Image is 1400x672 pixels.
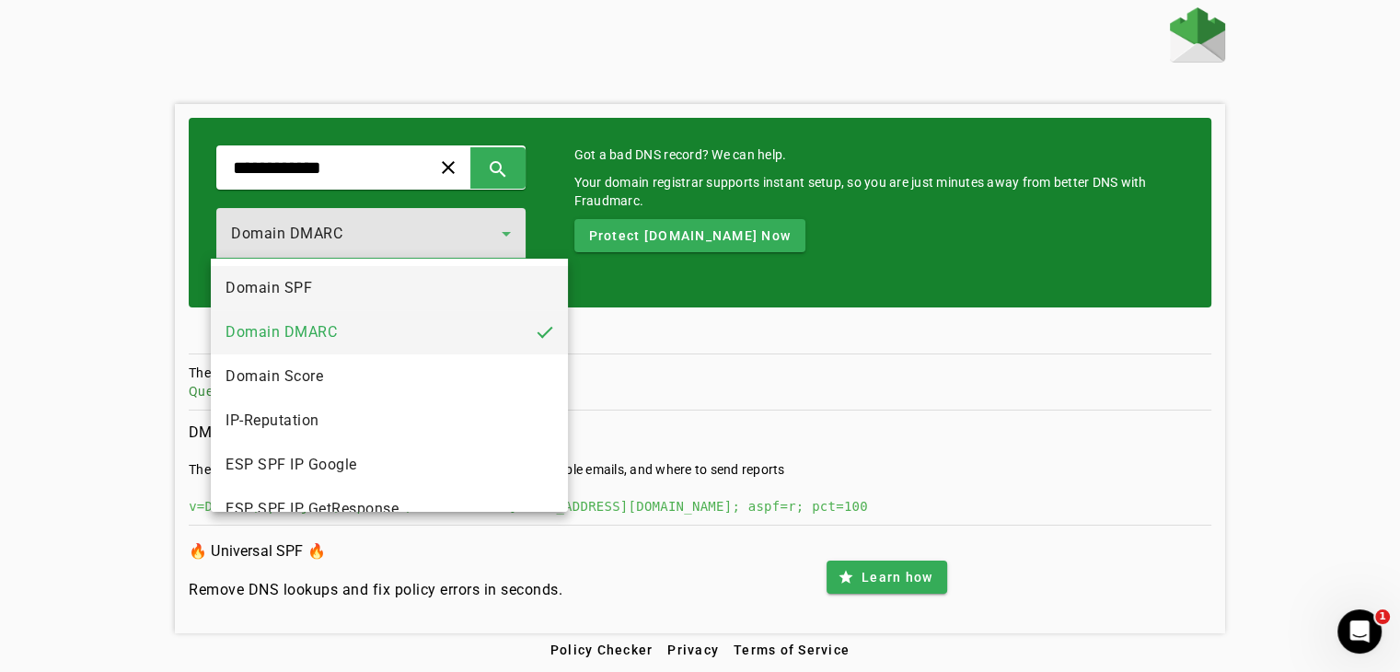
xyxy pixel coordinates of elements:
[226,321,337,343] span: Domain DMARC
[226,365,323,388] span: Domain Score
[226,410,319,432] span: IP-Reputation
[226,277,312,299] span: Domain SPF
[226,454,357,476] span: ESP SPF IP Google
[1337,609,1382,654] iframe: Intercom live chat
[226,498,399,520] span: ESP SPF IP GetResponse
[1375,609,1390,624] span: 1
